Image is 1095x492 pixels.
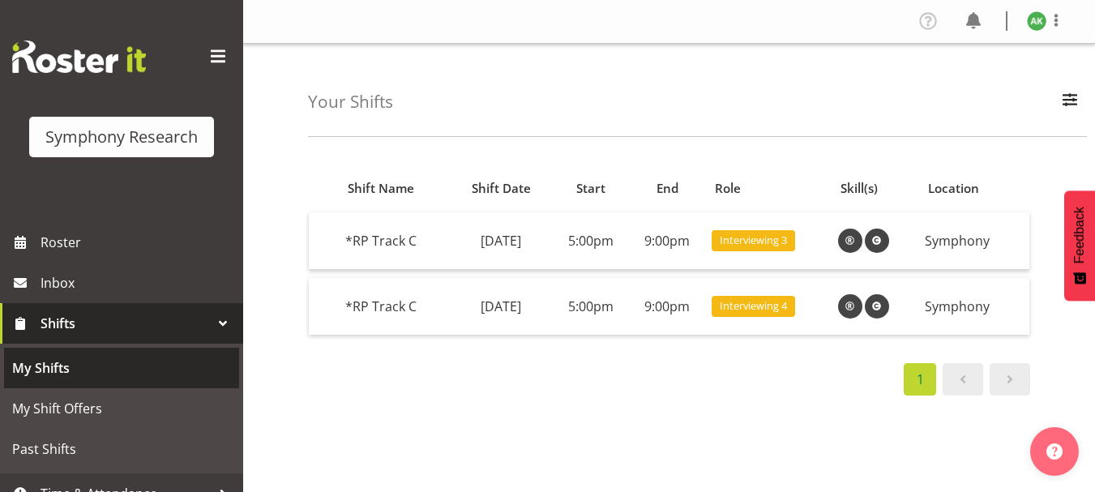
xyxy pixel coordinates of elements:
[552,278,629,335] td: 5:00pm
[629,278,706,335] td: 9:00pm
[41,230,235,255] span: Roster
[918,212,1029,270] td: Symphony
[450,212,552,270] td: [DATE]
[45,125,198,149] div: Symphony Research
[657,179,678,198] span: End
[576,179,605,198] span: Start
[339,212,451,270] td: *RP Track C
[348,179,414,198] span: Shift Name
[1072,207,1087,263] span: Feedback
[12,356,231,380] span: My Shifts
[552,212,629,270] td: 5:00pm
[720,233,787,248] span: Interviewing 3
[1053,84,1087,120] button: Filter Employees
[629,212,706,270] td: 9:00pm
[715,179,741,198] span: Role
[41,271,235,295] span: Inbox
[472,179,531,198] span: Shift Date
[450,278,552,335] td: [DATE]
[1046,443,1063,460] img: help-xxl-2.png
[12,396,231,421] span: My Shift Offers
[12,41,146,73] img: Rosterit website logo
[1064,190,1095,301] button: Feedback - Show survey
[4,348,239,388] a: My Shifts
[4,429,239,469] a: Past Shifts
[308,92,393,111] h4: Your Shifts
[12,437,231,461] span: Past Shifts
[720,298,787,314] span: Interviewing 4
[840,179,878,198] span: Skill(s)
[918,278,1029,335] td: Symphony
[1027,11,1046,31] img: amit-kumar11606.jpg
[339,278,451,335] td: *RP Track C
[4,388,239,429] a: My Shift Offers
[928,179,979,198] span: Location
[41,311,211,336] span: Shifts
